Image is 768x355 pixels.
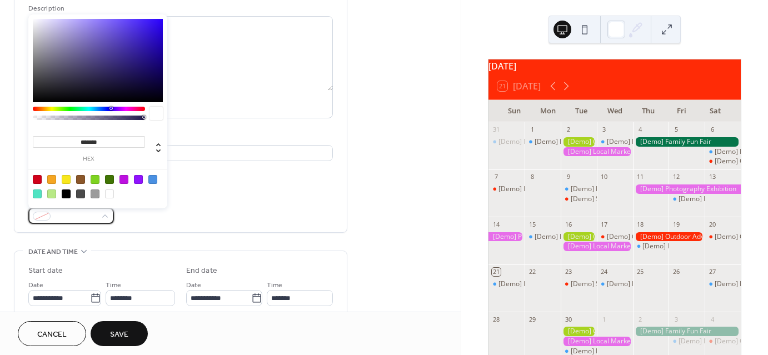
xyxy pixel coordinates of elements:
[91,189,99,198] div: #9B9B9B
[488,184,525,194] div: [Demo] Book Club Gathering
[600,126,609,134] div: 3
[571,279,654,289] div: [Demo] Seniors' Social Tea
[528,315,536,323] div: 29
[636,315,645,323] div: 2
[633,242,669,251] div: [Demo] Morning Yoga Bliss
[669,337,705,346] div: [Demo] Morning Yoga Bliss
[633,232,705,242] div: [Demo] Outdoor Adventure Day
[708,173,716,181] div: 13
[672,126,680,134] div: 5
[186,279,201,291] span: Date
[37,329,67,341] span: Cancel
[636,268,645,276] div: 25
[598,100,631,122] div: Wed
[33,175,42,184] div: #D0021B
[110,329,128,341] span: Save
[528,220,536,228] div: 15
[679,337,763,346] div: [Demo] Morning Yoga Bliss
[498,137,583,147] div: [Demo] Morning Yoga Bliss
[564,173,572,181] div: 9
[498,279,583,289] div: [Demo] Morning Yoga Bliss
[492,173,500,181] div: 7
[564,268,572,276] div: 23
[525,137,561,147] div: [Demo] Fitness Bootcamp
[492,126,500,134] div: 31
[561,279,597,289] div: [Demo] Seniors' Social Tea
[488,59,741,73] div: [DATE]
[565,100,598,122] div: Tue
[600,268,609,276] div: 24
[672,315,680,323] div: 3
[106,279,121,291] span: Time
[607,279,691,289] div: [Demo] Morning Yoga Bliss
[705,147,741,157] div: [Demo] Morning Yoga Bliss
[705,157,741,166] div: [Demo] Open Mic Night
[18,321,86,346] button: Cancel
[134,175,143,184] div: #9013FE
[186,265,217,277] div: End date
[33,189,42,198] div: #50E3C2
[91,321,148,346] button: Save
[672,220,680,228] div: 19
[47,175,56,184] div: #F5A623
[708,315,716,323] div: 4
[47,189,56,198] div: #B8E986
[488,279,525,289] div: [Demo] Morning Yoga Bliss
[597,279,633,289] div: [Demo] Morning Yoga Bliss
[679,194,763,204] div: [Demo] Morning Yoga Bliss
[492,268,500,276] div: 21
[497,100,531,122] div: Sun
[633,327,741,336] div: [Demo] Family Fun Fair
[642,242,727,251] div: [Demo] Morning Yoga Bliss
[62,189,71,198] div: #000000
[633,184,741,194] div: [Demo] Photography Exhibition
[672,173,680,181] div: 12
[597,137,633,147] div: [Demo] Morning Yoga Bliss
[571,194,654,204] div: [Demo] Seniors' Social Tea
[564,220,572,228] div: 16
[91,175,99,184] div: #7ED321
[561,242,633,251] div: [Demo] Local Market
[636,126,645,134] div: 4
[28,265,63,277] div: Start date
[564,315,572,323] div: 30
[488,137,525,147] div: [Demo] Morning Yoga Bliss
[28,279,43,291] span: Date
[607,232,702,242] div: [Demo] Culinary Cooking Class
[600,173,609,181] div: 10
[561,327,597,336] div: [Demo] Gardening Workshop
[528,268,536,276] div: 22
[28,132,331,143] div: Location
[708,220,716,228] div: 20
[607,137,691,147] div: [Demo] Morning Yoga Bliss
[525,232,561,242] div: [Demo] Morning Yoga Bliss
[699,100,732,122] div: Sat
[600,220,609,228] div: 17
[267,279,282,291] span: Time
[535,232,619,242] div: [Demo] Morning Yoga Bliss
[705,337,741,346] div: [Demo] Open Mic Night
[492,220,500,228] div: 14
[28,3,331,14] div: Description
[561,147,633,157] div: [Demo] Local Market
[669,194,705,204] div: [Demo] Morning Yoga Bliss
[600,315,609,323] div: 1
[571,184,655,194] div: [Demo] Morning Yoga Bliss
[672,268,680,276] div: 26
[498,184,587,194] div: [Demo] Book Club Gathering
[62,175,71,184] div: #F8E71C
[564,126,572,134] div: 2
[665,100,698,122] div: Fri
[119,175,128,184] div: #BD10E0
[148,175,157,184] div: #4A90E2
[636,220,645,228] div: 18
[561,232,597,242] div: [Demo] Gardening Workshop
[636,173,645,181] div: 11
[76,175,85,184] div: #8B572A
[492,315,500,323] div: 28
[488,232,525,242] div: [Demo] Photography Exhibition
[597,232,633,242] div: [Demo] Culinary Cooking Class
[105,175,114,184] div: #417505
[561,137,597,147] div: [Demo] Gardening Workshop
